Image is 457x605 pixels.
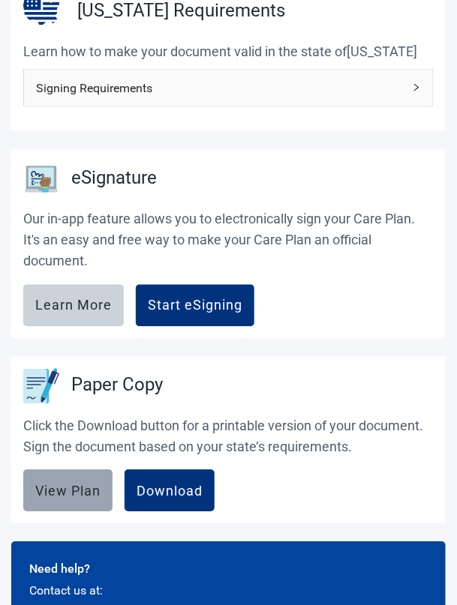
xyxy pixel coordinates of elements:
p: Our in-app feature allows you to electronically sign your Care Plan. It's an easy and free way to... [23,209,434,273]
p: Click the Download button for a printable version of your document. Sign the document based on yo... [23,416,434,459]
h3: Paper Copy [71,372,163,400]
h3: eSignature [71,165,157,193]
div: Learn More [35,298,112,313]
p: Learn how to make your document valid in the state of [US_STATE] [23,41,434,62]
div: Download [137,484,203,499]
div: Signing Requirements [24,70,433,106]
button: Download [125,470,215,512]
button: Start eSigning [136,285,254,327]
button: View Plan [23,470,113,512]
span: Signing Requirements [36,79,403,97]
p: Need help? [29,560,428,579]
span: right [412,83,421,92]
img: Paper Copy [23,369,59,404]
p: Contact us at: [29,582,428,601]
div: View Plan [35,484,101,499]
img: eSignature [23,161,59,197]
div: Start eSigning [148,298,242,313]
button: Learn More [23,285,124,327]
